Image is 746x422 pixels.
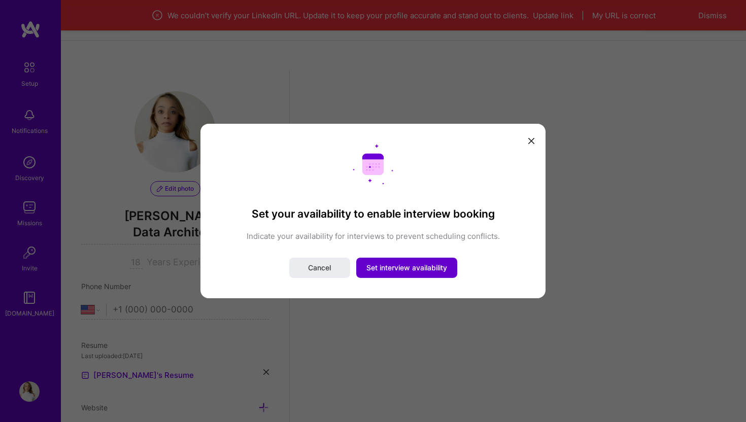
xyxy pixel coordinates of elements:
[353,144,393,185] img: Calendar
[356,258,457,278] button: Set interview availability
[289,258,350,278] button: Cancel
[221,231,525,241] p: Indicate your availability for interviews to prevent scheduling conflicts.
[200,124,546,298] div: modal
[528,138,534,144] i: icon Close
[308,263,331,273] span: Cancel
[366,263,447,273] span: Set interview availability
[221,207,525,220] h3: Set your availability to enable interview booking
